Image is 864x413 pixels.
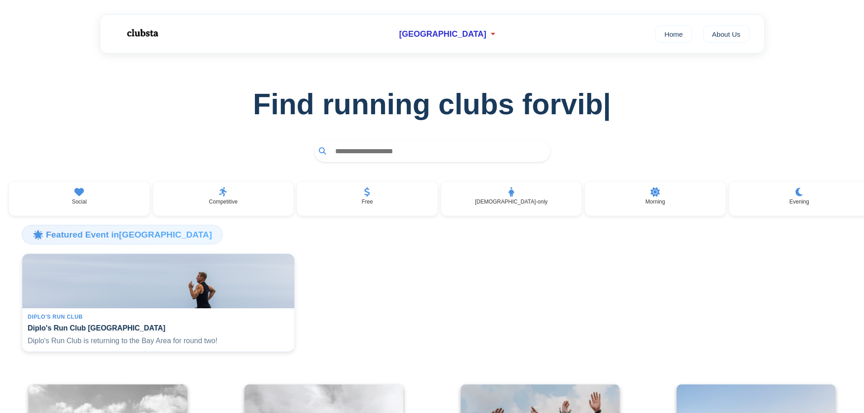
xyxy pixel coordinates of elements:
img: Logo [115,22,169,44]
span: [GEOGRAPHIC_DATA] [399,29,486,39]
h1: Find running clubs for [15,87,849,121]
h3: 🌟 Featured Event in [GEOGRAPHIC_DATA] [22,225,223,244]
div: Diplo's Run Club [28,314,289,320]
h4: Diplo's Run Club [GEOGRAPHIC_DATA] [28,324,289,332]
a: Home [655,25,692,43]
p: Free [361,199,373,205]
a: About Us [703,25,750,43]
p: Social [72,199,87,205]
p: Competitive [209,199,238,205]
img: Diplo's Run Club San Francisco [22,254,294,308]
span: | [603,88,611,121]
p: [DEMOGRAPHIC_DATA]-only [475,199,547,205]
span: vib [561,87,611,121]
p: Diplo's Run Club is returning to the Bay Area for round two! [28,336,289,346]
p: Evening [790,199,809,205]
p: Morning [645,199,665,205]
